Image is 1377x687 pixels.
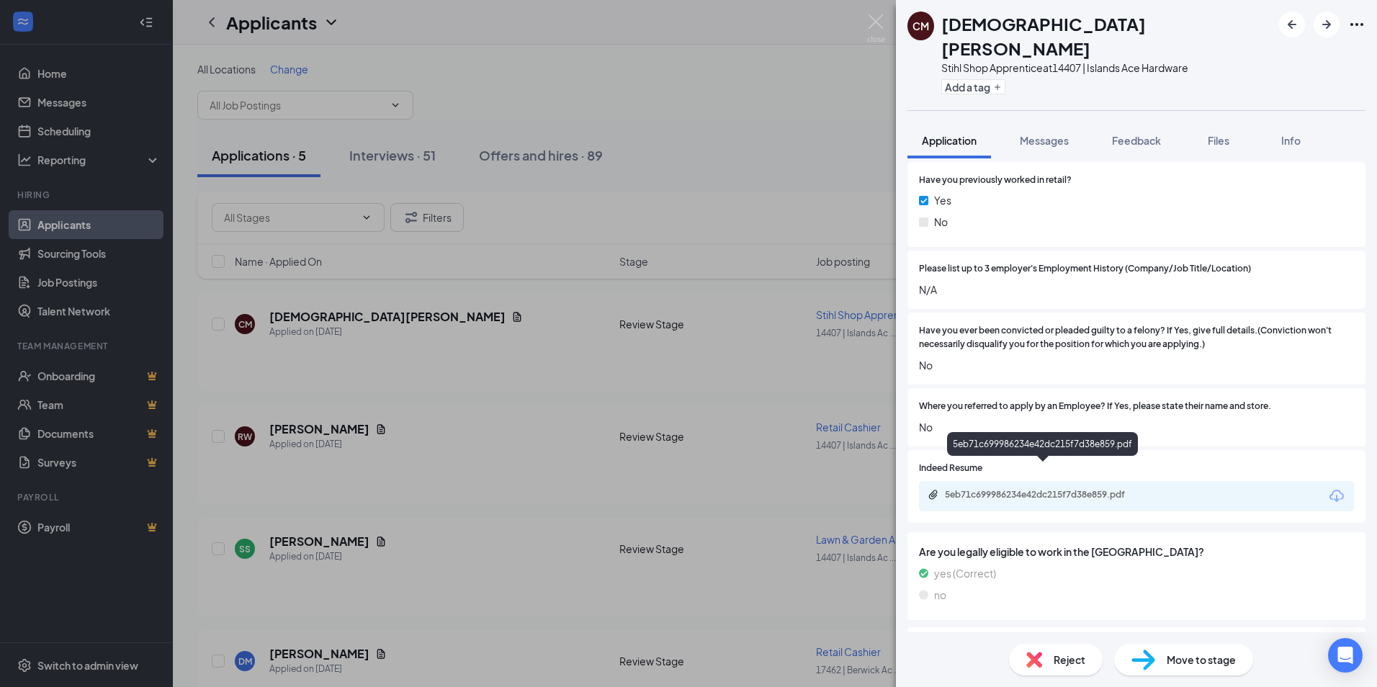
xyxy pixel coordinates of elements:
svg: Plus [993,83,1002,91]
button: ArrowLeftNew [1279,12,1305,37]
div: Stihl Shop Apprentice at 14407 | Islands Ace Hardware [941,60,1272,75]
svg: Paperclip [928,489,939,500]
span: no [934,587,946,603]
span: Please list up to 3 employer's Employment History (Company/Job Title/Location) [919,262,1251,276]
span: Info [1281,134,1301,147]
span: Yes [934,192,951,208]
svg: ArrowLeftNew [1283,16,1301,33]
span: Feedback [1112,134,1161,147]
button: PlusAdd a tag [941,79,1005,94]
div: Open Intercom Messenger [1328,638,1363,673]
div: 5eb71c699986234e42dc215f7d38e859.pdf [945,489,1147,500]
div: 5eb71c699986234e42dc215f7d38e859.pdf [947,432,1138,456]
h1: [DEMOGRAPHIC_DATA][PERSON_NAME] [941,12,1272,60]
button: ArrowRight [1314,12,1340,37]
div: CM [912,19,929,33]
span: Files [1208,134,1229,147]
a: Paperclip5eb71c699986234e42dc215f7d38e859.pdf [928,489,1161,503]
span: Are you legally eligible to work in the [GEOGRAPHIC_DATA]? [919,544,1354,560]
svg: Ellipses [1348,16,1365,33]
span: Have you previously worked in retail? [919,174,1072,187]
span: No [919,419,1354,435]
span: yes (Correct) [934,565,996,581]
span: Messages [1020,134,1069,147]
span: No [919,357,1354,373]
span: Move to stage [1167,652,1236,668]
span: Have you ever been convicted or pleaded guilty to a felony? If Yes, give full details.(Conviction... [919,324,1354,351]
span: N/A [919,282,1354,297]
span: No [934,214,948,230]
svg: Download [1328,488,1345,505]
svg: ArrowRight [1318,16,1335,33]
span: Where you referred to apply by an Employee? If Yes, please state their name and store. [919,400,1271,413]
span: Reject [1054,652,1085,668]
span: Application [922,134,977,147]
span: Indeed Resume [919,462,982,475]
